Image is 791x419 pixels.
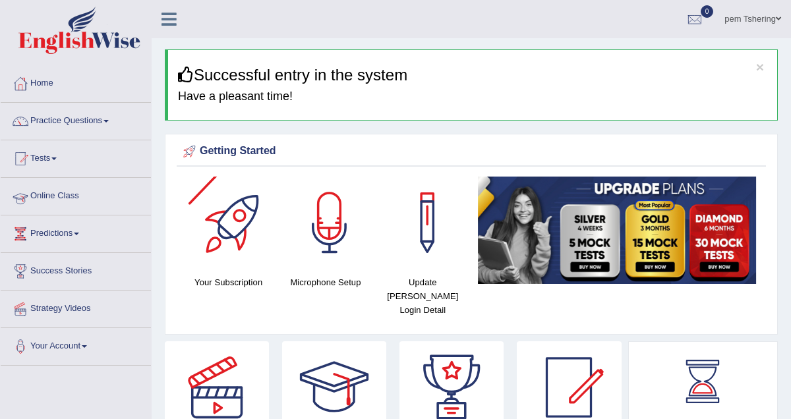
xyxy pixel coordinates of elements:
a: Success Stories [1,253,151,286]
img: small5.jpg [478,177,756,284]
span: 0 [701,5,714,18]
a: Predictions [1,215,151,248]
div: Getting Started [180,142,763,161]
a: Tests [1,140,151,173]
h4: Update [PERSON_NAME] Login Detail [381,275,465,317]
button: × [756,60,764,74]
a: Online Class [1,178,151,211]
h4: Have a pleasant time! [178,90,767,103]
h4: Your Subscription [187,275,270,289]
h3: Successful entry in the system [178,67,767,84]
a: Your Account [1,328,151,361]
h4: Microphone Setup [283,275,367,289]
a: Home [1,65,151,98]
a: Practice Questions [1,103,151,136]
a: Strategy Videos [1,291,151,323]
